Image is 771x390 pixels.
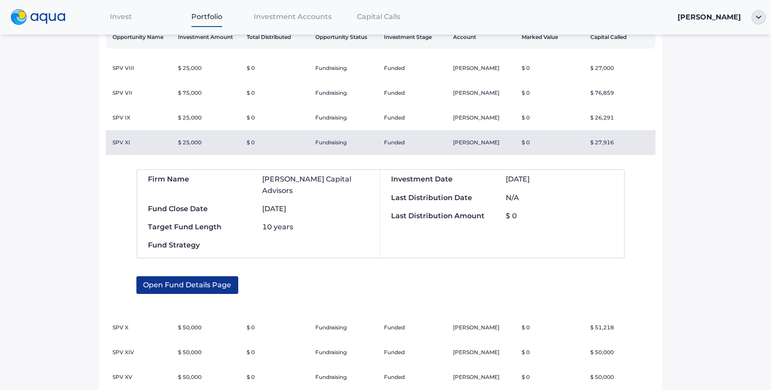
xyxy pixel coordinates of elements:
td: $ 27,916 [587,130,655,155]
td: $ 50,000 [587,340,655,365]
a: Invest [78,8,164,26]
span: [DATE] [506,175,530,183]
td: $ 0 [243,365,312,390]
td: $ 51,218 [587,315,655,340]
td: Fundraising [312,315,380,340]
td: $ 0 [243,130,312,155]
span: Open Fund Details Page [143,276,231,294]
td: Funded [380,81,449,105]
td: SPV XI [106,130,174,155]
span: $ 0 [506,212,517,220]
a: Investment Accounts [250,8,336,26]
td: Funded [380,56,449,81]
th: Account [449,26,518,49]
td: $ 50,000 [587,365,655,390]
span: [PERSON_NAME] Capital Advisors [262,175,351,194]
td: $ 50,000 [174,315,243,340]
a: logo [5,7,78,27]
td: SPV IX [106,105,174,130]
td: SPV X [106,315,174,340]
td: $ 0 [518,81,587,105]
td: $ 50,000 [174,340,243,365]
td: Funded [380,340,449,365]
td: Fundraising [312,365,380,390]
td: $ 0 [518,315,587,340]
td: SPV XV [106,365,174,390]
span: Fund Strategy [148,241,200,249]
td: $ 0 [243,105,312,130]
td: $ 0 [243,340,312,365]
td: $ 25,000 [174,130,243,155]
span: Last Distribution Amount [391,212,484,220]
td: Fundraising [312,105,380,130]
td: $ 76,859 [587,81,655,105]
td: [PERSON_NAME] [449,315,518,340]
td: SPV VIII [106,56,174,81]
td: [PERSON_NAME] [449,105,518,130]
td: $ 27,000 [587,56,655,81]
td: $ 75,000 [174,81,243,105]
td: $ 25,000 [174,105,243,130]
td: SPV XIV [106,340,174,365]
span: [DATE] [262,205,286,213]
td: $ 0 [518,130,587,155]
td: $ 0 [243,81,312,105]
th: Opportunity Name [106,26,174,49]
td: Fundraising [312,130,380,155]
td: Funded [380,105,449,130]
td: Funded [380,315,449,340]
td: Funded [380,130,449,155]
img: ellipse [752,10,766,24]
span: Investment Date [391,175,453,183]
td: Funded [380,365,449,390]
span: Fund Close Date [148,205,208,213]
td: [PERSON_NAME] [449,130,518,155]
a: Portfolio [164,8,250,26]
td: Fundraising [312,56,380,81]
th: Total Distributed [243,26,312,49]
td: Fundraising [312,81,380,105]
td: $ 26,291 [587,105,655,130]
th: Marked Value [518,26,587,49]
span: Portfolio [191,12,222,21]
td: SPV VII [106,81,174,105]
span: Invest [110,12,132,21]
span: N/A [506,193,519,202]
td: [PERSON_NAME] [449,56,518,81]
span: [PERSON_NAME] [678,13,741,21]
span: Last Distribution Date [391,193,472,202]
th: Investment Stage [380,26,449,49]
td: $ 25,000 [174,56,243,81]
span: Target Fund Length [148,223,221,231]
td: Fundraising [312,340,380,365]
span: 10 years [262,223,293,231]
span: Investment Accounts [254,12,332,21]
td: [PERSON_NAME] [449,81,518,105]
td: $ 50,000 [174,365,243,390]
td: $ 0 [243,56,312,81]
td: [PERSON_NAME] [449,365,518,390]
td: $ 0 [518,56,587,81]
span: Firm Name [148,175,189,183]
td: $ 0 [243,315,312,340]
img: logo [11,9,66,25]
span: Capital Calls [357,12,400,21]
th: Investment Amount [174,26,243,49]
th: Capital Called [587,26,655,49]
th: Opportunity Status [312,26,380,49]
a: Capital Calls [336,8,422,26]
td: $ 0 [518,105,587,130]
td: [PERSON_NAME] [449,340,518,365]
td: $ 0 [518,365,587,390]
td: $ 0 [518,340,587,365]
